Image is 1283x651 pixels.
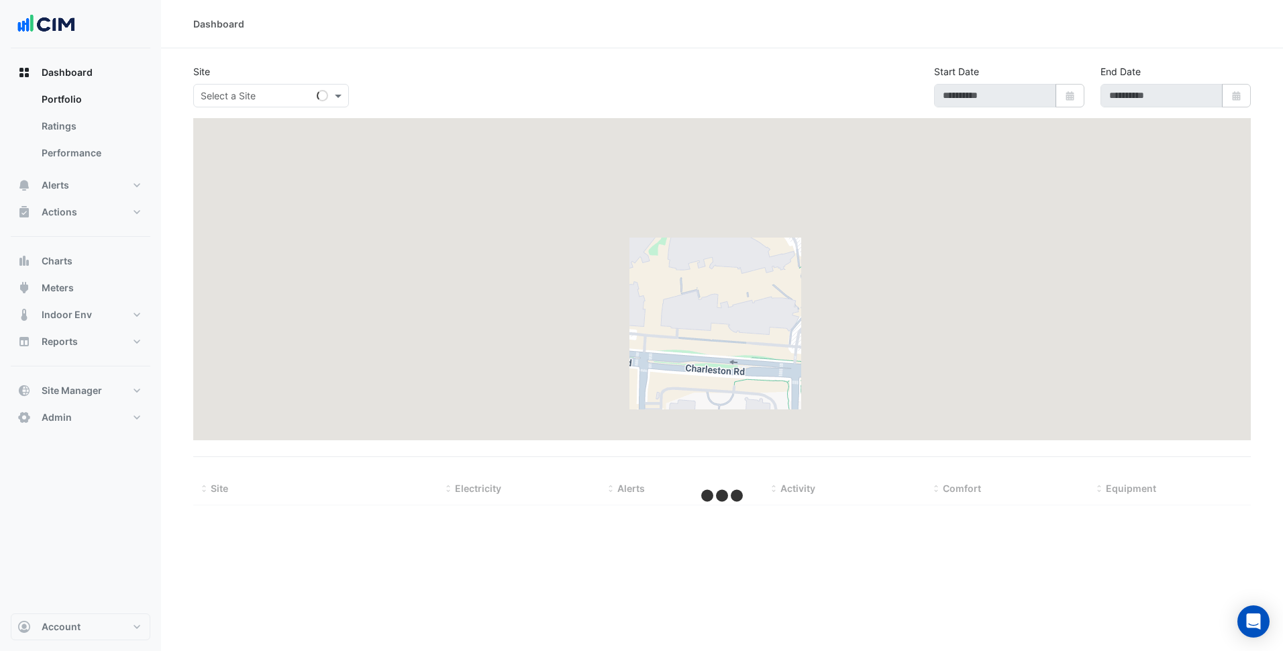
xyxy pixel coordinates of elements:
[11,377,150,404] button: Site Manager
[42,205,77,219] span: Actions
[42,335,78,348] span: Reports
[455,483,501,494] span: Electricity
[11,404,150,431] button: Admin
[42,281,74,295] span: Meters
[31,113,150,140] a: Ratings
[780,483,815,494] span: Activity
[17,254,31,268] app-icon: Charts
[17,179,31,192] app-icon: Alerts
[11,248,150,274] button: Charts
[16,11,76,38] img: Company Logo
[42,411,72,424] span: Admin
[17,335,31,348] app-icon: Reports
[1100,64,1141,79] label: End Date
[211,483,228,494] span: Site
[11,328,150,355] button: Reports
[17,66,31,79] app-icon: Dashboard
[617,483,645,494] span: Alerts
[42,66,93,79] span: Dashboard
[11,86,150,172] div: Dashboard
[17,281,31,295] app-icon: Meters
[11,274,150,301] button: Meters
[943,483,981,494] span: Comfort
[11,172,150,199] button: Alerts
[42,308,92,321] span: Indoor Env
[934,64,979,79] label: Start Date
[42,384,102,397] span: Site Manager
[17,308,31,321] app-icon: Indoor Env
[17,205,31,219] app-icon: Actions
[17,384,31,397] app-icon: Site Manager
[11,199,150,226] button: Actions
[193,64,210,79] label: Site
[31,140,150,166] a: Performance
[11,59,150,86] button: Dashboard
[1237,605,1270,638] div: Open Intercom Messenger
[193,17,244,31] div: Dashboard
[1106,483,1156,494] span: Equipment
[17,411,31,424] app-icon: Admin
[42,254,72,268] span: Charts
[42,620,81,634] span: Account
[31,86,150,113] a: Portfolio
[11,301,150,328] button: Indoor Env
[11,613,150,640] button: Account
[42,179,69,192] span: Alerts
